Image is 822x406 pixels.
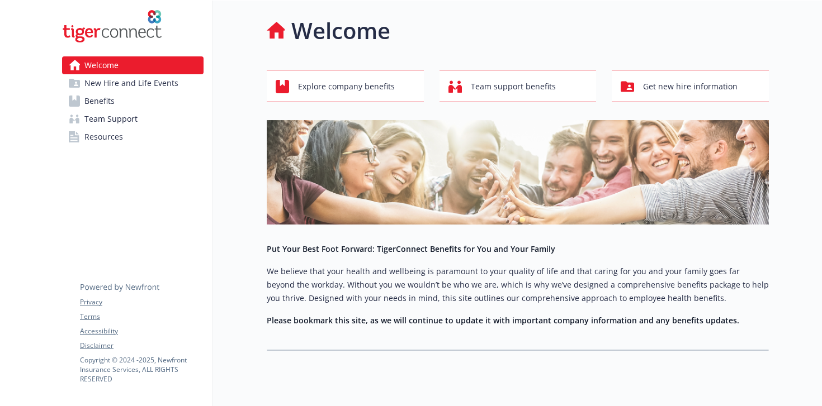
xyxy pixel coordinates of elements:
span: Get new hire information [643,76,738,97]
span: Explore company benefits [298,76,395,97]
a: Welcome [62,56,204,74]
img: overview page banner [267,120,769,225]
a: Disclaimer [80,341,203,351]
a: Resources [62,128,204,146]
span: Team Support [84,110,138,128]
strong: Put Your Best Foot Forward: TigerConnect Benefits for You and Your Family [267,243,555,254]
a: Terms [80,312,203,322]
a: Team Support [62,110,204,128]
a: New Hire and Life Events [62,74,204,92]
span: Benefits [84,92,115,110]
span: Welcome [84,56,119,74]
a: Benefits [62,92,204,110]
p: We believe that your health and wellbeing is paramount to your quality of life and that caring fo... [267,265,769,305]
button: Get new hire information [612,70,769,102]
span: New Hire and Life Events [84,74,178,92]
a: Privacy [80,297,203,307]
a: Accessibility [80,326,203,336]
button: Team support benefits [440,70,597,102]
h1: Welcome [291,14,390,47]
button: Explore company benefits [267,70,424,102]
strong: Please bookmark this site, as we will continue to update it with important company information an... [267,315,739,326]
span: Resources [84,128,123,146]
span: Team support benefits [471,76,556,97]
p: Copyright © 2024 - 2025 , Newfront Insurance Services, ALL RIGHTS RESERVED [80,355,203,384]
